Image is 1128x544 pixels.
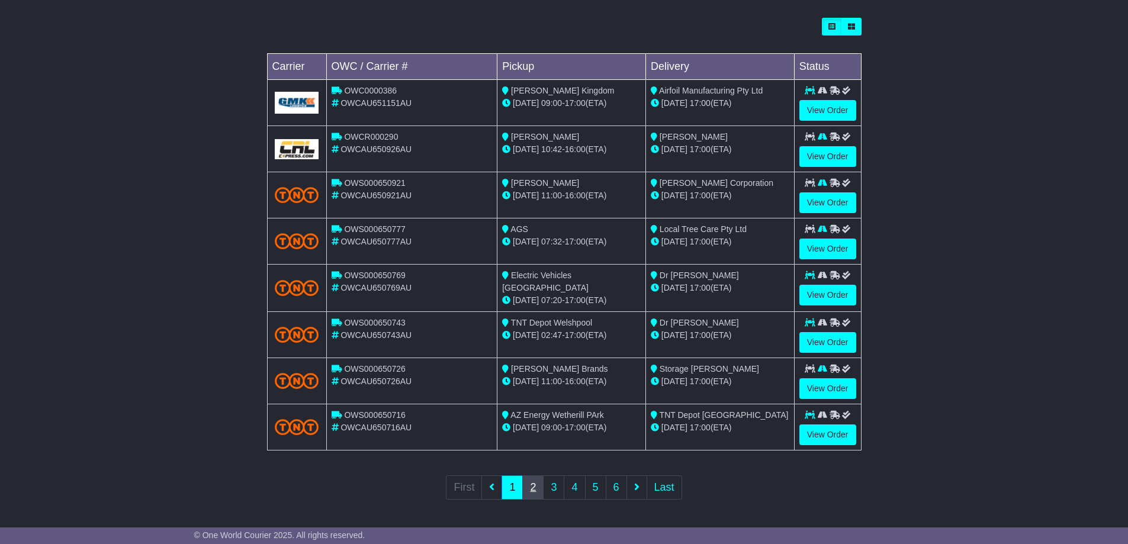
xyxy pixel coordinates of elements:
span: 17:00 [690,144,711,154]
div: (ETA) [651,282,789,294]
div: - (ETA) [502,329,641,342]
span: TNT Depot Welshpool [511,318,592,327]
div: - (ETA) [502,97,641,110]
img: TNT_Domestic.png [275,187,319,203]
span: [DATE] [513,237,539,246]
a: View Order [799,332,856,353]
span: 17:00 [565,98,586,108]
div: - (ETA) [502,421,641,434]
span: [DATE] [513,295,539,305]
img: GetCarrierServiceLogo [275,92,319,114]
a: View Order [799,239,856,259]
td: Pickup [497,54,646,80]
a: 2 [522,475,544,500]
span: 17:00 [565,295,586,305]
span: 09:00 [541,98,562,108]
span: OWCAU651151AU [340,98,412,108]
div: (ETA) [651,421,789,434]
div: (ETA) [651,189,789,202]
a: View Order [799,378,856,399]
span: OWCAU650743AU [340,330,412,340]
a: View Order [799,285,856,305]
span: OWS000650726 [344,364,406,374]
span: 07:20 [541,295,562,305]
span: [PERSON_NAME] [511,178,579,188]
span: [DATE] [661,98,687,108]
span: Dr [PERSON_NAME] [660,271,739,280]
span: OWCAU650726AU [340,376,412,386]
span: 17:00 [690,283,711,292]
td: Delivery [645,54,794,80]
span: 16:00 [565,191,586,200]
span: 16:00 [565,376,586,386]
span: [DATE] [661,191,687,200]
div: - (ETA) [502,189,641,202]
span: TNT Depot [GEOGRAPHIC_DATA] [660,410,789,420]
a: 1 [502,475,523,500]
span: OWS000650716 [344,410,406,420]
div: (ETA) [651,375,789,388]
span: 17:00 [690,330,711,340]
span: 11:00 [541,376,562,386]
span: AGS [510,224,528,234]
td: Status [794,54,861,80]
a: View Order [799,146,856,167]
span: OWC0000386 [344,86,397,95]
span: OWCAU650926AU [340,144,412,154]
td: OWC / Carrier # [326,54,497,80]
img: GetCarrierServiceLogo [275,139,319,159]
span: 17:00 [565,423,586,432]
span: Storage [PERSON_NAME] [660,364,759,374]
span: 10:42 [541,144,562,154]
img: TNT_Domestic.png [275,373,319,389]
span: OWCAU650777AU [340,237,412,246]
div: - (ETA) [502,294,641,307]
span: 17:00 [690,191,711,200]
div: (ETA) [651,97,789,110]
span: OWS000650769 [344,271,406,280]
a: 5 [585,475,606,500]
img: TNT_Domestic.png [275,419,319,435]
span: OWCAU650716AU [340,423,412,432]
span: OWCAU650921AU [340,191,412,200]
span: [DATE] [661,376,687,386]
a: 4 [564,475,585,500]
span: 17:00 [565,330,586,340]
a: Last [647,475,682,500]
td: Carrier [267,54,326,80]
span: [PERSON_NAME] Kingdom [511,86,614,95]
span: 02:47 [541,330,562,340]
span: Dr [PERSON_NAME] [660,318,739,327]
div: - (ETA) [502,375,641,388]
span: 17:00 [690,423,711,432]
span: © One World Courier 2025. All rights reserved. [194,530,365,540]
span: [PERSON_NAME] [660,132,728,141]
span: 11:00 [541,191,562,200]
span: [DATE] [513,191,539,200]
span: 09:00 [541,423,562,432]
a: View Order [799,192,856,213]
span: 17:00 [690,237,711,246]
span: OWCAU650769AU [340,283,412,292]
span: Electric Vehicles [GEOGRAPHIC_DATA] [502,271,589,292]
span: [DATE] [661,423,687,432]
a: View Order [799,424,856,445]
span: OWS000650777 [344,224,406,234]
span: OWS000650921 [344,178,406,188]
div: (ETA) [651,236,789,248]
span: 16:00 [565,144,586,154]
span: [DATE] [513,144,539,154]
span: [DATE] [661,144,687,154]
span: [PERSON_NAME] Brands [511,364,608,374]
span: [DATE] [513,376,539,386]
span: [PERSON_NAME] [511,132,579,141]
span: Airfoil Manufacturing Pty Ltd [659,86,763,95]
span: [DATE] [513,330,539,340]
img: TNT_Domestic.png [275,327,319,343]
span: [PERSON_NAME] Corporation [660,178,773,188]
span: 07:32 [541,237,562,246]
a: 3 [543,475,564,500]
div: (ETA) [651,329,789,342]
span: OWS000650743 [344,318,406,327]
span: 17:00 [690,376,711,386]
